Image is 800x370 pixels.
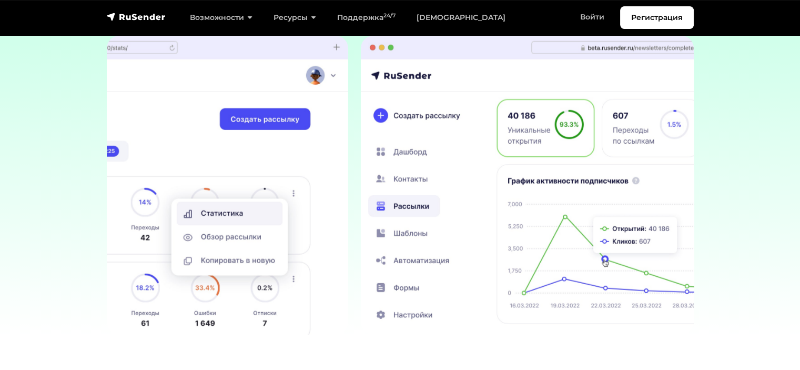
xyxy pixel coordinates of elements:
[570,6,615,28] a: Войти
[263,7,327,28] a: Ресурсы
[327,7,406,28] a: Поддержка24/7
[107,12,166,22] img: RuSender
[620,6,694,29] a: Регистрация
[179,7,263,28] a: Возможности
[406,7,516,28] a: [DEMOGRAPHIC_DATA]
[383,12,396,19] sup: 24/7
